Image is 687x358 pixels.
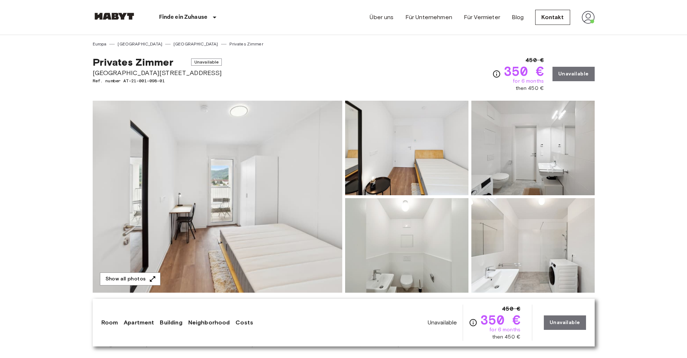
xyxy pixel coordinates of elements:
[513,78,544,85] span: for 6 months
[492,70,501,78] svg: Check cost overview for full price breakdown. Please note that discounts apply to new joiners onl...
[93,78,222,84] span: Ref. number AT-21-001-098-01
[516,85,544,92] span: then 450 €
[118,41,162,47] a: [GEOGRAPHIC_DATA]
[235,318,253,327] a: Costs
[93,68,222,78] span: [GEOGRAPHIC_DATA][STREET_ADDRESS]
[464,13,500,22] a: Für Vermieter
[469,318,477,327] svg: Check cost overview for full price breakdown. Please note that discounts apply to new joiners onl...
[93,41,107,47] a: Europa
[188,318,230,327] a: Neighborhood
[504,65,544,78] span: 350 €
[173,41,218,47] a: [GEOGRAPHIC_DATA]
[471,101,595,195] img: Picture of unit AT-21-001-098-01
[525,56,544,65] span: 450 €
[345,198,468,293] img: Picture of unit AT-21-001-098-01
[101,318,118,327] a: Room
[345,101,468,195] img: Picture of unit AT-21-001-098-01
[93,101,342,293] img: Marketing picture of unit AT-21-001-098-01
[405,13,452,22] a: Für Unternehmen
[370,13,393,22] a: Über uns
[480,313,520,326] span: 350 €
[160,318,182,327] a: Building
[489,326,520,333] span: for 6 months
[93,56,173,68] span: Privates Zimmer
[124,318,154,327] a: Apartment
[191,58,222,66] span: Unavailable
[471,198,595,293] img: Picture of unit AT-21-001-098-01
[229,41,263,47] a: Privates Zimmer
[512,13,524,22] a: Blog
[100,272,160,286] button: Show all photos
[492,333,521,341] span: then 450 €
[502,305,520,313] span: 450 €
[428,319,457,327] span: Unavailable
[535,10,570,25] a: Kontakt
[582,11,595,24] img: avatar
[93,13,136,20] img: Habyt
[159,13,208,22] p: Finde ein Zuhause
